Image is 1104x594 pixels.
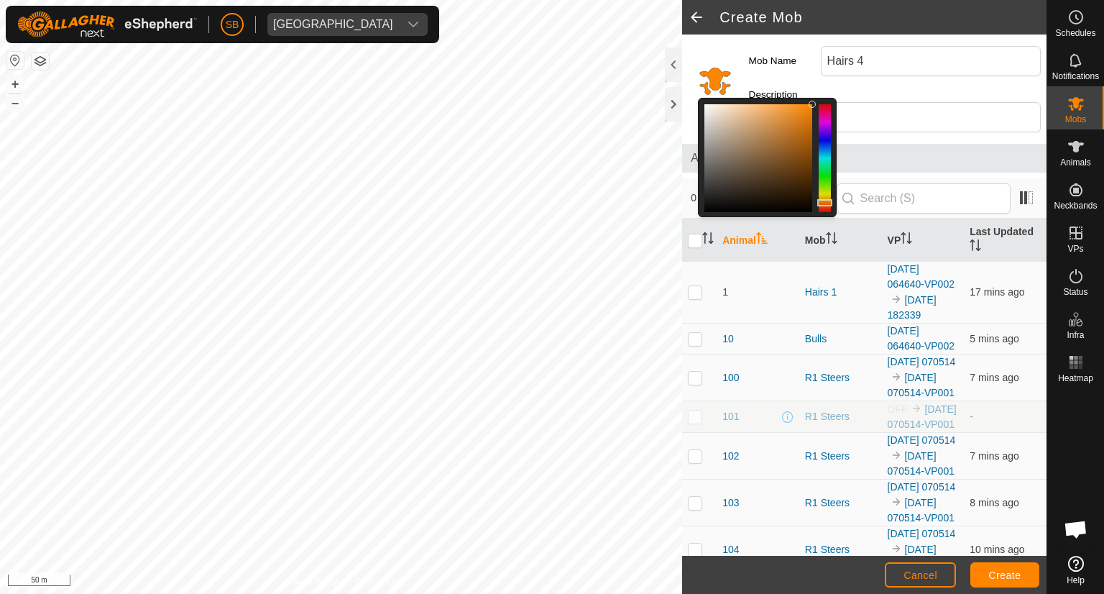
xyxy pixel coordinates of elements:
[1054,508,1098,551] div: Open chat
[888,325,954,352] a: [DATE] 064640-VP002
[970,411,973,422] span: -
[970,544,1024,555] span: 1 Oct 2025, 6:20 pm
[1065,115,1086,124] span: Mobs
[722,542,739,557] span: 104
[399,13,428,36] div: dropdown trigger
[888,263,954,290] a: [DATE] 064640-VP002
[891,449,902,461] img: to
[837,183,1011,214] input: Search (S)
[903,570,937,581] span: Cancel
[970,562,1039,588] button: Create
[964,219,1046,262] th: Last Updated
[1060,158,1091,167] span: Animals
[970,450,1018,462] span: 1 Oct 2025, 6:23 pm
[888,356,956,367] a: [DATE] 070514
[911,403,922,414] img: to
[1067,576,1085,585] span: Help
[888,481,956,493] a: [DATE] 070514
[1052,72,1099,81] span: Notifications
[1054,201,1097,210] span: Neckbands
[722,449,739,464] span: 102
[717,219,799,262] th: Animal
[805,409,876,424] div: R1 Steers
[805,332,876,347] div: Bulls
[1055,29,1095,37] span: Schedules
[722,370,739,385] span: 100
[805,449,876,464] div: R1 Steers
[888,528,956,539] a: [DATE] 070514
[970,286,1024,298] span: 1 Oct 2025, 6:13 pm
[885,562,956,588] button: Cancel
[722,495,739,511] span: 103
[6,76,24,93] button: +
[888,372,954,398] a: [DATE] 070514-VP001
[826,234,837,246] p-sorticon: Activate to sort
[805,285,876,300] div: Hairs 1
[901,234,912,246] p-sorticon: Activate to sort
[891,371,902,383] img: to
[285,575,339,588] a: Privacy Policy
[970,333,1018,344] span: 1 Oct 2025, 6:25 pm
[722,409,739,424] span: 101
[702,234,714,246] p-sorticon: Activate to sort
[719,9,1046,26] h2: Create Mob
[799,219,882,262] th: Mob
[805,370,876,385] div: R1 Steers
[1067,245,1083,253] span: VPs
[888,294,937,321] a: [DATE] 182339
[1047,550,1104,590] a: Help
[17,12,197,37] img: Gallagher Logo
[1063,288,1087,296] span: Status
[989,570,1021,581] span: Create
[888,403,908,415] span: OFF
[273,19,393,30] div: [GEOGRAPHIC_DATA]
[691,150,1038,167] span: Animals
[1058,374,1093,383] span: Heatmap
[891,543,902,554] img: to
[888,450,954,477] a: [DATE] 070514-VP001
[891,293,902,305] img: to
[970,242,981,253] p-sorticon: Activate to sort
[805,495,876,511] div: R1 Steers
[805,542,876,557] div: R1 Steers
[267,13,399,36] span: Tangihanga station
[722,332,734,347] span: 10
[756,234,768,246] p-sorticon: Activate to sort
[355,575,397,588] a: Contact Us
[1067,331,1084,339] span: Infra
[32,52,49,70] button: Map Layers
[6,52,24,69] button: Reset Map
[722,285,728,300] span: 1
[749,46,821,76] label: Mob Name
[970,497,1018,508] span: 1 Oct 2025, 6:22 pm
[226,17,239,32] span: SB
[749,88,821,102] label: Description
[691,191,836,206] span: 0 selected of 134
[891,496,902,508] img: to
[6,94,24,111] button: –
[888,544,954,570] a: [DATE] 070514-VP001
[888,497,954,524] a: [DATE] 070514-VP001
[888,434,956,446] a: [DATE] 070514
[882,219,965,262] th: VP
[970,372,1018,383] span: 1 Oct 2025, 6:23 pm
